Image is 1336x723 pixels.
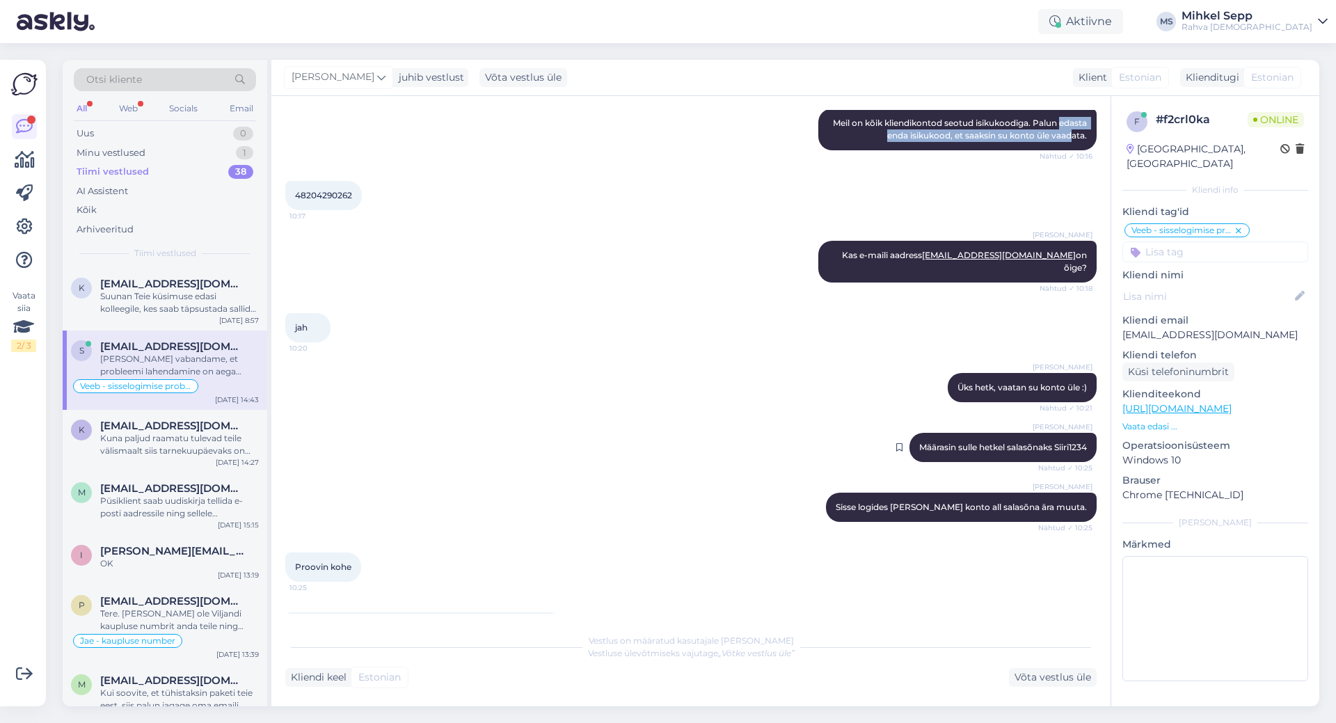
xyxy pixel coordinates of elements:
p: Kliendi tag'id [1122,205,1308,219]
div: 0 [233,127,253,141]
div: Arhiveeritud [77,223,134,237]
div: Võta vestlus üle [479,68,567,87]
input: Lisa nimi [1123,289,1292,304]
a: Mihkel SeppRahva [DEMOGRAPHIC_DATA] [1182,10,1328,33]
div: Tiimi vestlused [77,165,149,179]
span: Jae - kaupluse number [80,637,175,645]
div: OK [100,557,259,570]
span: [PERSON_NAME] [1033,362,1092,372]
span: poolen.kart@gmail.com [100,595,245,607]
span: Vestlus on määratud kasutajale [PERSON_NAME] [589,635,794,646]
div: Minu vestlused [77,146,145,160]
div: Socials [166,100,200,118]
div: Püsiklient saab uudiskirja tellida e-posti aadressile ning sellele saadetakse info eripakkumiste,... [100,495,259,520]
div: Kuna paljud raamatu tulevad teile välismaalt siis tarnekuupäevaks on [DATE] [100,432,259,457]
div: Kliendi keel [285,670,347,685]
span: m [78,487,86,498]
span: 48204290262 [295,190,352,200]
span: 10:17 [289,211,342,221]
span: Kas e-maili aadress on õige? [842,250,1089,273]
i: „Võtke vestlus üle” [718,648,795,658]
p: Vaata edasi ... [1122,420,1308,433]
div: Kõik [77,203,97,217]
div: Klienditugi [1180,70,1239,85]
span: Nähtud ✓ 10:21 [1040,403,1092,413]
p: [EMAIL_ADDRESS][DOMAIN_NAME] [1122,328,1308,342]
div: 1 [236,146,253,160]
div: [DATE] 14:43 [215,395,259,405]
span: Sisse logides [PERSON_NAME] konto all salasõna ära muuta. [836,502,1087,512]
a: [EMAIL_ADDRESS][DOMAIN_NAME] [922,250,1076,260]
div: juhib vestlust [393,70,464,85]
span: mihkel.sepp@hotmail.com [100,482,245,495]
span: Määrasin sulle hetkel salasõnaks Siiri1234 [919,442,1087,452]
div: [DATE] 15:15 [218,520,259,530]
img: Askly Logo [11,71,38,97]
span: k [79,283,85,293]
div: Võta vestlus üle [1009,668,1097,687]
div: Mihkel Sepp [1182,10,1312,22]
input: Lisa tag [1122,241,1308,262]
div: AI Assistent [77,184,128,198]
span: Nähtud ✓ 10:16 [1040,151,1092,161]
span: ivo.vehman@gmail.com [100,545,245,557]
div: Vaata siia [11,289,36,352]
p: Kliendi telefon [1122,348,1308,363]
div: Küsi telefoninumbrit [1122,363,1234,381]
p: Chrome [TECHNICAL_ID] [1122,488,1308,502]
div: Uus [77,127,94,141]
div: Tere. [PERSON_NAME] ole Viljandi kaupluse numbrit anda teile ning tooteid broneerida meie kauplus... [100,607,259,633]
span: Nähtud ✓ 10:18 [1040,283,1092,294]
span: 10:25 [289,582,342,593]
span: Tiimi vestlused [134,247,196,260]
div: All [74,100,90,118]
div: Email [227,100,256,118]
span: Üks hetk, vaatan su konto üle :) [957,382,1087,392]
span: Estonian [1251,70,1294,85]
p: Windows 10 [1122,453,1308,468]
span: Proovin kohe [295,562,351,572]
span: Nähtud ✓ 10:25 [1038,463,1092,473]
div: 2 / 3 [11,340,36,352]
span: [PERSON_NAME] [1033,230,1092,240]
div: Kliendi info [1122,184,1308,196]
div: [GEOGRAPHIC_DATA], [GEOGRAPHIC_DATA] [1127,142,1280,171]
div: Aktiivne [1038,9,1123,34]
span: Estonian [1119,70,1161,85]
span: p [79,600,85,610]
div: Suunan Teie küsimuse edasi kolleegile, kes saab täpsustada sallide saadavust. [100,290,259,315]
div: # f2crl0ka [1156,111,1248,128]
div: [DATE] 13:19 [218,570,259,580]
div: [DATE] 14:27 [216,457,259,468]
span: kristiinavanari@outlook.com [100,278,245,290]
p: Klienditeekond [1122,387,1308,402]
div: 38 [228,165,253,179]
div: Rahva [DEMOGRAPHIC_DATA] [1182,22,1312,33]
div: Kui soovite, et tühistaksin paketi teie eest, siis palun jagage oma emaili aadressi. [100,687,259,712]
span: m [78,679,86,690]
span: marlentsik@gmail.com [100,674,245,687]
span: [PERSON_NAME] [1033,422,1092,432]
p: Kliendi nimi [1122,268,1308,283]
span: Veeb - sisselogimise probleem [80,382,191,390]
span: i [80,550,83,560]
span: Vestluse ülevõtmiseks vajutage [588,648,795,658]
div: Klient [1073,70,1107,85]
div: [PERSON_NAME] vabandame, et probleemi lahendamine on aega võtnud. [100,353,259,378]
span: kaisa.viiberg@gmail.com [100,420,245,432]
span: s [79,345,84,356]
span: 10:20 [289,343,342,353]
span: [PERSON_NAME] [1033,482,1092,492]
p: Operatsioonisüsteem [1122,438,1308,453]
div: Web [116,100,141,118]
div: [PERSON_NAME] [1122,516,1308,529]
span: jah [295,322,308,333]
p: Brauser [1122,473,1308,488]
span: Meil on kõik kliendikontod seotud isikukoodiga. Palun edasta enda isikukood, et saaksin su konto ... [833,118,1089,141]
span: [PERSON_NAME] [292,70,374,85]
span: f [1134,116,1140,127]
span: Veeb - sisselogimise probleem [1131,226,1234,235]
a: [URL][DOMAIN_NAME] [1122,402,1232,415]
div: [DATE] 13:39 [216,649,259,660]
p: Märkmed [1122,537,1308,552]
